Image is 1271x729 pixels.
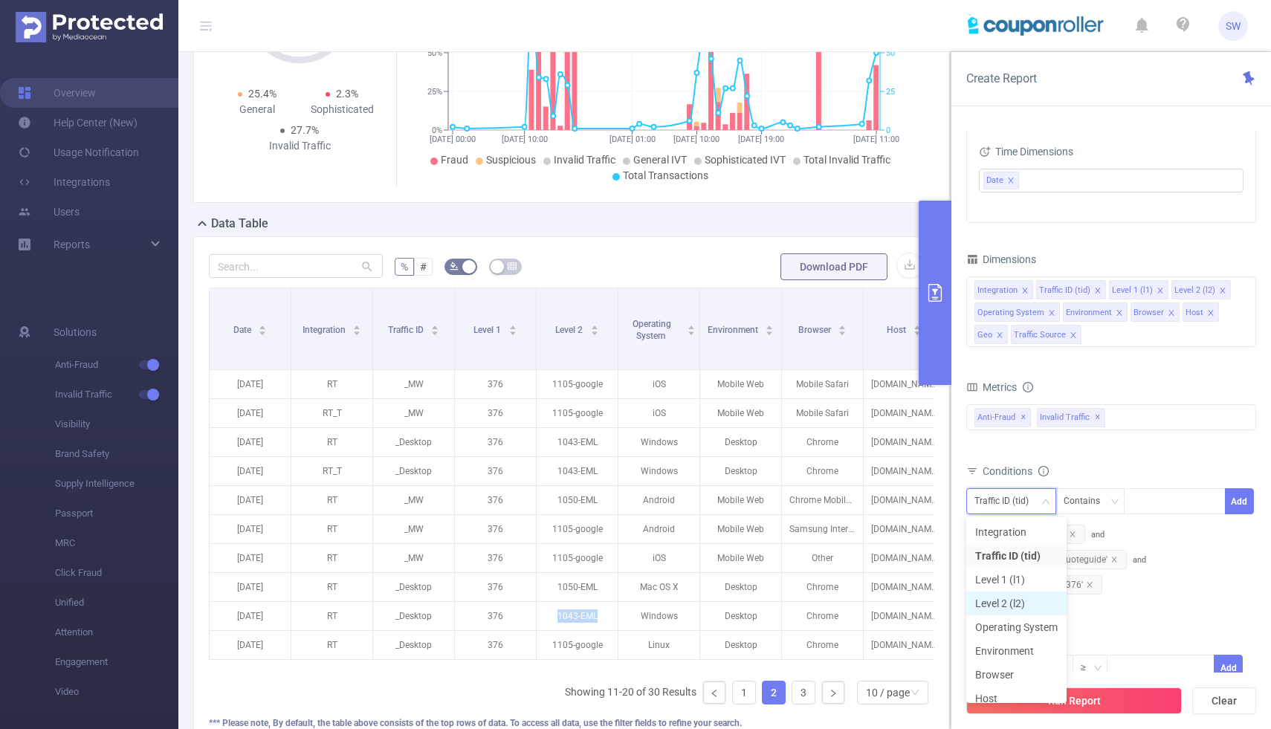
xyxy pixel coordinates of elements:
span: Click Fraud [55,558,178,588]
p: 1043-EML [537,457,618,485]
button: Add [1214,655,1243,681]
span: Time Dimensions [979,146,1073,158]
p: RT_T [291,457,372,485]
span: Conditions [983,465,1049,477]
button: Add [1225,488,1254,514]
li: Traffic ID (tid) [966,544,1067,568]
i: icon: close [1168,309,1175,318]
tspan: [DATE] 01:00 [609,135,656,144]
p: Windows [618,602,699,630]
p: _MW [373,515,454,543]
span: Invalid Traffic [554,154,615,166]
p: Mobile Web [700,544,781,572]
span: Brand Safety [55,439,178,469]
p: Android [618,515,699,543]
span: Anti-Fraud [55,350,178,380]
i: icon: close [1021,287,1029,296]
p: _Desktop [373,457,454,485]
tspan: [DATE] 00:00 [430,135,476,144]
i: icon: caret-up [766,323,774,328]
p: 376 [455,602,536,630]
div: Sort [913,323,922,332]
p: Chrome [782,573,863,601]
p: [DATE] [210,486,291,514]
p: Desktop [700,602,781,630]
p: Mobile Safari [782,399,863,427]
p: 376 [455,399,536,427]
p: 376 [455,370,536,398]
span: 25.4% [248,88,276,100]
p: RT [291,602,372,630]
span: # [420,261,427,273]
i: icon: caret-down [431,329,439,334]
li: Previous Page [702,681,726,704]
a: 3 [792,681,815,704]
i: icon: close [1048,309,1055,318]
div: Sort [258,323,267,332]
p: 1043-EML [537,428,618,456]
span: Dimensions [966,253,1036,265]
div: Level 1 (l1) [1112,281,1153,300]
span: Solutions [54,317,97,347]
div: Browser [1133,303,1164,323]
div: 10 / page [866,681,910,704]
li: Browser [1131,302,1180,322]
p: Android [618,486,699,514]
p: [DATE] [210,602,291,630]
span: Supply Intelligence [55,469,178,499]
span: Suspicious [486,154,536,166]
p: Mobile Web [700,399,781,427]
i: icon: caret-down [353,329,361,334]
div: Traffic ID (tid) [974,489,1039,513]
p: RT [291,631,372,659]
li: Integration [966,520,1067,544]
i: icon: close [1157,287,1164,296]
i: icon: caret-up [508,323,517,328]
li: Level 1 (l1) [1109,280,1168,299]
a: 1 [733,681,755,704]
tspan: [DATE] 19:00 [738,135,784,144]
i: icon: caret-up [590,323,598,328]
p: Mobile Safari [782,370,863,398]
p: [DATE] [210,631,291,659]
p: RT [291,370,372,398]
div: Sort [430,323,439,332]
p: Other [782,544,863,572]
p: [DATE] [210,515,291,543]
i: icon: close [1086,581,1093,589]
div: Geo [977,325,992,345]
p: RT [291,573,372,601]
p: RT [291,544,372,572]
a: Users [18,197,80,227]
p: Linux [618,631,699,659]
span: Date [233,325,253,335]
li: Level 1 (l1) [966,568,1067,592]
i: icon: close [1219,287,1226,296]
p: [DOMAIN_NAME] [864,457,945,485]
p: Windows [618,457,699,485]
p: RT [291,428,372,456]
span: Level 1 [473,325,503,335]
p: [DOMAIN_NAME] [864,573,945,601]
p: [DATE] [210,573,291,601]
li: Browser [966,663,1067,687]
li: Traffic ID (tid) [1036,280,1106,299]
p: iOS [618,370,699,398]
p: Mobile Web [700,486,781,514]
p: 376 [455,486,536,514]
span: Reports [54,239,90,250]
p: [DOMAIN_NAME] [864,399,945,427]
tspan: 50 [886,48,895,58]
p: 376 [455,457,536,485]
tspan: 0 [886,126,890,135]
li: Next Page [821,681,845,704]
span: Invalid Traffic [1037,408,1105,427]
span: Total Invalid Traffic [803,154,890,166]
div: General [215,102,300,117]
p: 1105-google [537,544,618,572]
span: Browser [798,325,833,335]
p: 1105-google [537,370,618,398]
h2: Data Table [211,215,268,233]
a: Usage Notification [18,137,139,167]
span: Total Transactions [623,169,708,181]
